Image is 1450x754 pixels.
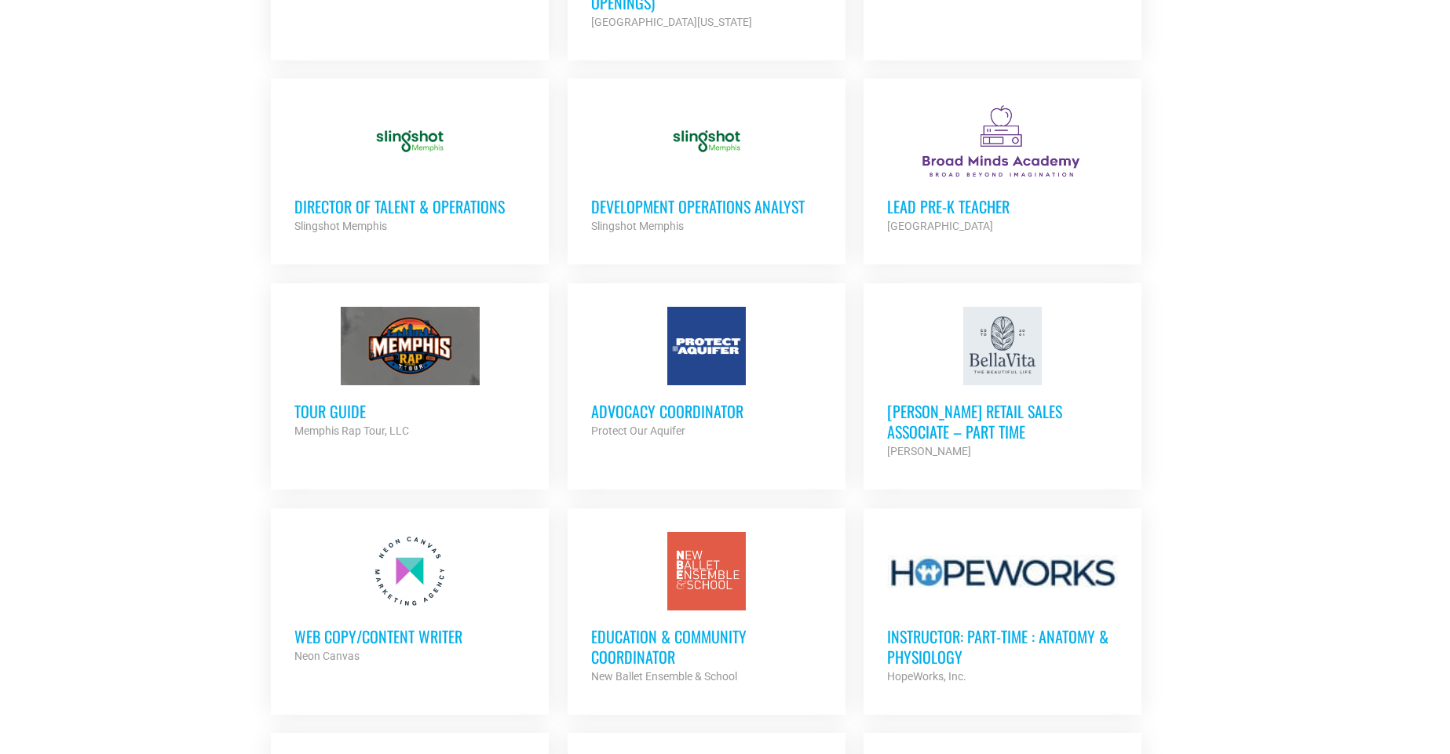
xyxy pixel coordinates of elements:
strong: Protect Our Aquifer [591,424,685,437]
strong: Slingshot Memphis [591,220,684,232]
a: Director of Talent & Operations Slingshot Memphis [271,78,549,259]
h3: Advocacy Coordinator [591,401,822,421]
a: Lead Pre-K Teacher [GEOGRAPHIC_DATA] [864,78,1141,259]
strong: HopeWorks, Inc. [887,670,966,683]
h3: Web Copy/Content Writer [294,626,525,647]
strong: [PERSON_NAME] [887,445,971,457]
a: Development Operations Analyst Slingshot Memphis [568,78,846,259]
a: Education & Community Coordinator New Ballet Ensemble & School [568,508,846,709]
h3: [PERSON_NAME] Retail Sales Associate – Part Time [887,401,1118,442]
h3: Lead Pre-K Teacher [887,196,1118,217]
a: [PERSON_NAME] Retail Sales Associate – Part Time [PERSON_NAME] [864,283,1141,484]
a: Instructor: Part-Time : Anatomy & Physiology HopeWorks, Inc. [864,508,1141,709]
h3: Director of Talent & Operations [294,196,525,217]
a: Tour Guide Memphis Rap Tour, LLC [271,283,549,464]
a: Web Copy/Content Writer Neon Canvas [271,508,549,689]
strong: [GEOGRAPHIC_DATA] [887,220,993,232]
strong: [GEOGRAPHIC_DATA][US_STATE] [591,16,752,28]
h3: Instructor: Part-Time : Anatomy & Physiology [887,626,1118,667]
h3: Tour Guide [294,401,525,421]
strong: Slingshot Memphis [294,220,387,232]
strong: Neon Canvas [294,650,360,662]
strong: New Ballet Ensemble & School [591,670,737,683]
a: Advocacy Coordinator Protect Our Aquifer [568,283,846,464]
h3: Development Operations Analyst [591,196,822,217]
strong: Memphis Rap Tour, LLC [294,424,409,437]
h3: Education & Community Coordinator [591,626,822,667]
